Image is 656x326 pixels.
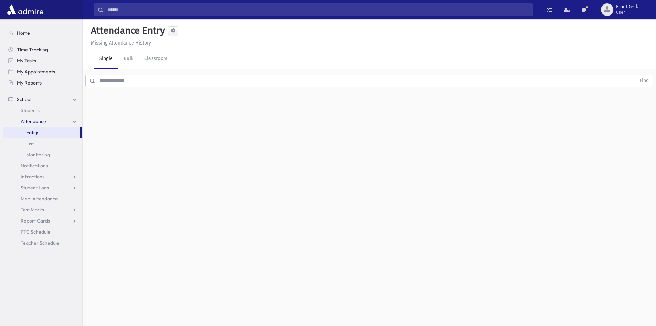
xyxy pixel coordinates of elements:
span: PTC Schedule [21,229,50,235]
a: Single [94,49,118,69]
a: Monitoring [3,149,82,160]
a: Home [3,28,82,39]
a: PTC Schedule [3,226,82,237]
span: My Tasks [17,58,36,64]
span: My Appointments [17,69,55,75]
a: List [3,138,82,149]
a: Classroom [139,49,173,69]
span: Notifications [21,162,48,169]
span: Test Marks [21,207,44,213]
h5: Attendance Entry [88,25,165,37]
a: Attendance [3,116,82,127]
a: My Tasks [3,55,82,66]
span: Monitoring [26,151,50,158]
a: Entry [3,127,80,138]
u: Missing Attendance History [91,40,151,46]
span: Home [17,30,30,36]
span: Students [21,107,40,113]
a: Test Marks [3,204,82,215]
span: User [616,10,638,15]
img: AdmirePro [6,3,45,17]
a: Missing Attendance History [88,40,151,46]
span: Entry [26,129,38,136]
a: My Appointments [3,66,82,77]
a: Notifications [3,160,82,171]
span: FrontDesk [616,4,638,10]
a: Infractions [3,171,82,182]
span: School [17,96,31,102]
input: Search [104,3,533,16]
a: Meal Attendance [3,193,82,204]
span: Infractions [21,174,44,180]
a: Time Tracking [3,44,82,55]
span: List [26,140,34,147]
span: Teacher Schedule [21,240,59,246]
a: Report Cards [3,215,82,226]
a: Teacher Schedule [3,237,82,248]
a: Students [3,105,82,116]
a: School [3,94,82,105]
span: My Reports [17,80,42,86]
span: Report Cards [21,218,50,224]
span: Attendance [21,118,46,125]
a: Bulk [118,49,139,69]
a: Student Logs [3,182,82,193]
span: Time Tracking [17,47,48,53]
button: Find [635,75,653,87]
a: My Reports [3,77,82,88]
span: Student Logs [21,185,49,191]
span: Meal Attendance [21,196,58,202]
